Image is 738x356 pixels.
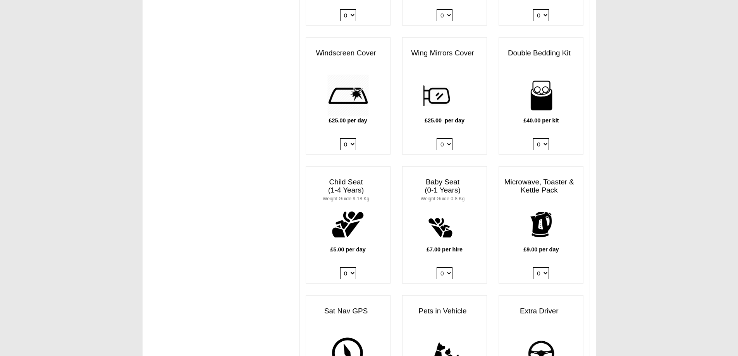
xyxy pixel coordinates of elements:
small: Weight Guide 9-18 Kg [323,196,369,201]
img: wing.png [423,74,466,117]
h3: Wing Mirrors Cover [403,45,487,61]
img: bedding-for-two.png [520,74,562,117]
img: kettle.png [520,203,562,246]
img: child.png [327,203,369,246]
b: £25.00 per day [425,117,464,124]
b: £25.00 per day [329,117,367,124]
h3: Pets in Vehicle [403,303,487,319]
h3: Windscreen Cover [306,45,390,61]
b: £5.00 per day [330,246,366,253]
h3: Extra Driver [499,303,583,319]
img: windscreen.png [327,74,369,117]
b: £9.00 per day [523,246,559,253]
h3: Microwave, Toaster & Kettle Pack [499,174,583,198]
small: Weight Guide 0-8 Kg [421,196,465,201]
h3: Child Seat (1-4 Years) [306,174,390,206]
b: £7.00 per hire [427,246,463,253]
h3: Sat Nav GPS [306,303,390,319]
h3: Double Bedding Kit [499,45,583,61]
b: £40.00 per kit [523,117,559,124]
img: baby.png [423,203,466,246]
h3: Baby Seat (0-1 Years) [403,174,487,206]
